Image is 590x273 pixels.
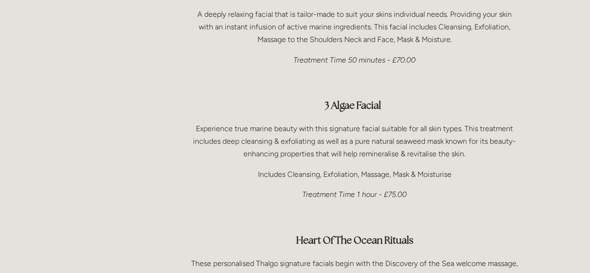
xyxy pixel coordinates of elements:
[302,190,407,199] em: Treatment Time 1 hour - £75.00
[293,56,416,64] em: Treatment Time 50 minutes - £70.00
[325,99,385,112] strong: 3 Algae Facial
[191,8,518,46] p: A deeply relaxing facial that is tailor-made to suit your skins individual needs. Providing your ...
[191,122,518,161] p: Experience true marine beauty with this signature facial suitable for all skin types. This treatm...
[296,233,413,246] strong: Heart Of The Ocean Rituals
[191,168,518,181] p: Includes Cleansing, Exfoliation, Massage, Mask & Moisturise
